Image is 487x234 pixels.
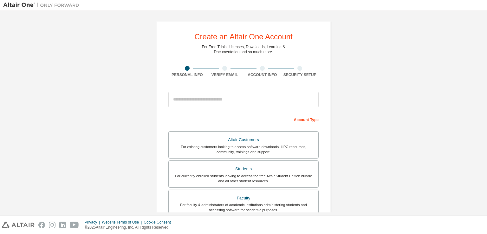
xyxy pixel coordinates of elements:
[102,220,144,225] div: Website Terms of Use
[172,165,315,173] div: Students
[59,222,66,228] img: linkedin.svg
[85,220,102,225] div: Privacy
[194,33,293,41] div: Create an Altair One Account
[144,220,174,225] div: Cookie Consent
[172,202,315,212] div: For faculty & administrators of academic institutions administering students and accessing softwa...
[49,222,55,228] img: instagram.svg
[243,72,281,77] div: Account Info
[281,72,319,77] div: Security Setup
[168,114,319,124] div: Account Type
[168,72,206,77] div: Personal Info
[172,144,315,154] div: For existing customers looking to access software downloads, HPC resources, community, trainings ...
[202,44,285,55] div: For Free Trials, Licenses, Downloads, Learning & Documentation and so much more.
[172,194,315,203] div: Faculty
[70,222,79,228] img: youtube.svg
[3,2,82,8] img: Altair One
[38,222,45,228] img: facebook.svg
[172,135,315,144] div: Altair Customers
[2,222,35,228] img: altair_logo.svg
[206,72,244,77] div: Verify Email
[172,173,315,184] div: For currently enrolled students looking to access the free Altair Student Edition bundle and all ...
[85,225,175,230] p: © 2025 Altair Engineering, Inc. All Rights Reserved.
